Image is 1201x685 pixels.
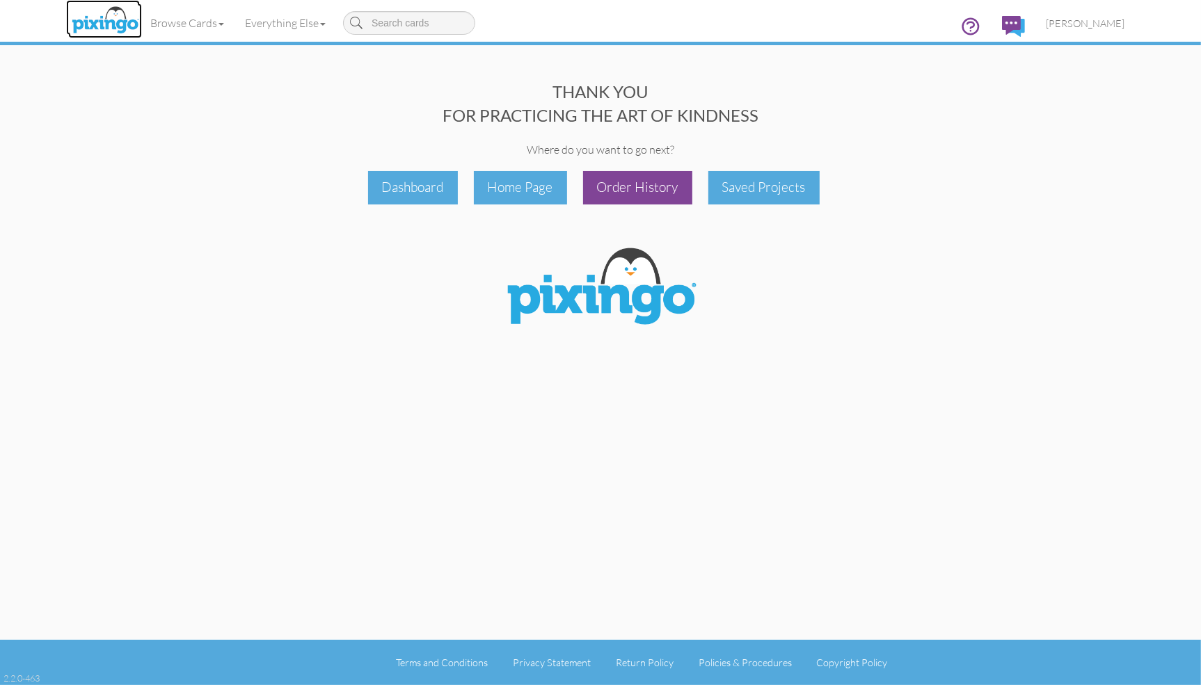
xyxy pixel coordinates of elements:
[66,80,1135,128] div: THANK YOU FOR PRACTICING THE ART OF KINDNESS
[343,11,475,35] input: Search cards
[396,656,488,668] a: Terms and Conditions
[234,6,336,40] a: Everything Else
[474,171,567,204] div: Home Page
[699,656,792,668] a: Policies & Procedures
[1046,17,1124,29] span: [PERSON_NAME]
[708,171,820,204] div: Saved Projects
[368,171,458,204] div: Dashboard
[817,656,888,668] a: Copyright Policy
[66,142,1135,158] div: Where do you want to go next?
[513,656,591,668] a: Privacy Statement
[1002,16,1025,37] img: comments.svg
[3,672,40,684] div: 2.2.0-463
[496,239,705,338] img: Pixingo Logo
[140,6,234,40] a: Browse Cards
[583,171,692,204] div: Order History
[68,3,142,38] img: pixingo logo
[1035,6,1135,41] a: [PERSON_NAME]
[616,656,674,668] a: Return Policy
